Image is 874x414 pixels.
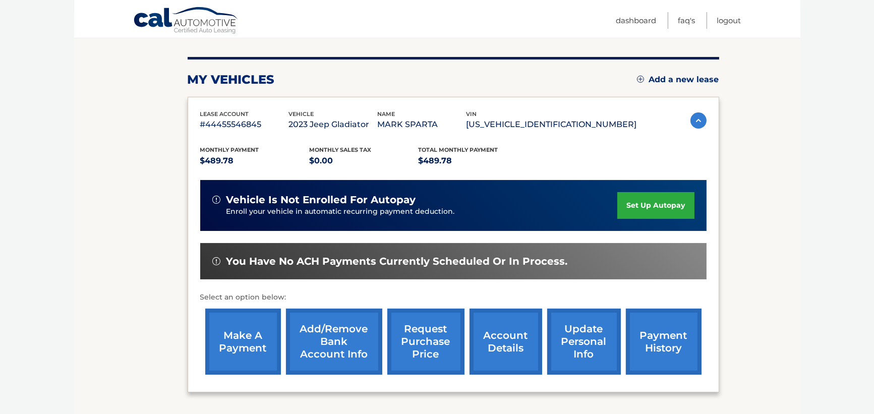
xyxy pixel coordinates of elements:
p: $0.00 [309,154,419,168]
a: FAQ's [678,12,695,29]
a: Add a new lease [637,75,719,85]
p: $489.78 [419,154,528,168]
a: Add/Remove bank account info [286,309,382,375]
span: lease account [200,110,249,117]
a: payment history [626,309,702,375]
a: make a payment [205,309,281,375]
a: Dashboard [616,12,657,29]
img: alert-white.svg [212,196,220,204]
a: Logout [717,12,741,29]
a: account details [470,309,542,375]
span: Total Monthly Payment [419,146,498,153]
img: add.svg [637,76,644,83]
img: accordion-active.svg [690,112,707,129]
p: 2023 Jeep Gladiator [289,117,378,132]
span: You have no ACH payments currently scheduled or in process. [226,255,568,268]
p: MARK SPARTA [378,117,467,132]
a: Cal Automotive [133,7,239,36]
span: vin [467,110,477,117]
p: #44455546845 [200,117,289,132]
span: name [378,110,395,117]
span: vehicle is not enrolled for autopay [226,194,416,206]
a: set up autopay [617,192,694,219]
a: request purchase price [387,309,464,375]
span: Monthly Payment [200,146,259,153]
p: Select an option below: [200,291,707,304]
p: [US_VEHICLE_IDENTIFICATION_NUMBER] [467,117,637,132]
span: Monthly sales Tax [309,146,371,153]
p: $489.78 [200,154,310,168]
a: update personal info [547,309,621,375]
p: Enroll your vehicle in automatic recurring payment deduction. [226,206,618,217]
span: vehicle [289,110,314,117]
img: alert-white.svg [212,257,220,265]
h2: my vehicles [188,72,275,87]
